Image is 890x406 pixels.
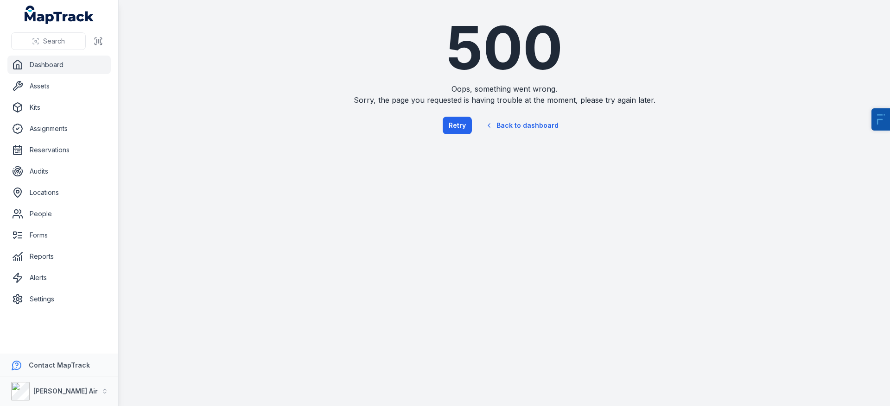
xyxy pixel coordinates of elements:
span: Sorry, the page you requested is having trouble at the moment, please try again later. [334,94,675,106]
a: Forms [7,226,111,244]
a: Kits [7,98,111,117]
a: Reports [7,247,111,266]
a: Reservations [7,141,111,159]
a: MapTrack [25,6,94,24]
a: Locations [7,183,111,202]
h1: 500 [334,19,675,78]
a: People [7,205,111,223]
a: Assets [7,77,111,95]
a: Assignments [7,119,111,138]
button: Search [11,32,86,50]
span: Search [43,37,65,46]
span: Oops, something went wrong. [334,83,675,94]
button: Retry [443,117,472,134]
strong: [PERSON_NAME] Air [33,387,98,395]
strong: Contact MapTrack [29,361,90,369]
a: Audits [7,162,111,181]
a: Settings [7,290,111,308]
a: Back to dashboard [477,115,566,136]
a: Dashboard [7,56,111,74]
a: Alerts [7,269,111,287]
